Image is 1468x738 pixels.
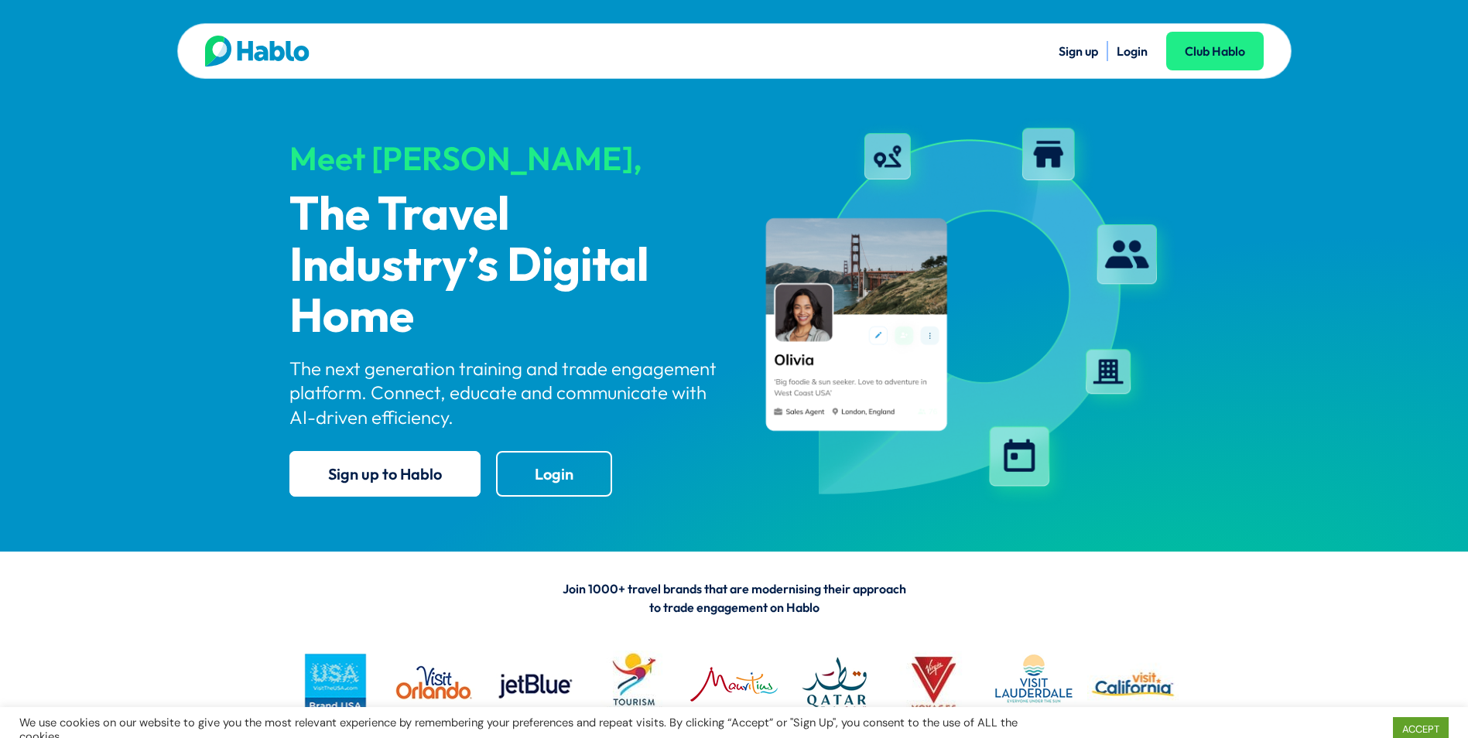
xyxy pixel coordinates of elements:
a: Sign up [1059,43,1098,59]
a: Login [496,451,612,497]
img: LAUDERDALE [987,638,1080,730]
img: busa [289,638,382,730]
span: Join 1000+ travel brands that are modernising their approach to trade engagement on Hablo [563,581,906,615]
img: Hablo logo main 2 [205,36,310,67]
img: MTPA [688,638,780,730]
img: Tourism Australia [588,638,680,730]
a: Club Hablo [1166,32,1264,70]
img: VV logo [888,638,980,730]
img: jetblue [488,638,580,730]
a: Login [1117,43,1148,59]
img: QATAR [788,638,880,730]
p: The Travel Industry’s Digital Home [289,190,721,343]
img: VO [388,638,481,730]
img: vc logo [1087,638,1179,730]
p: The next generation training and trade engagement platform. Connect, educate and communicate with... [289,357,721,429]
div: Meet [PERSON_NAME], [289,141,721,176]
a: Sign up to Hablo [289,451,481,497]
img: hablo-profile-image [748,115,1179,510]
